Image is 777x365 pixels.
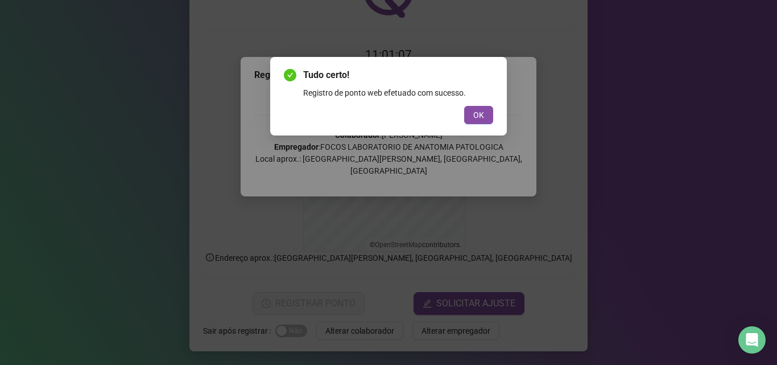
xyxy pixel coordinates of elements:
[473,109,484,121] span: OK
[284,69,296,81] span: check-circle
[464,106,493,124] button: OK
[303,68,493,82] span: Tudo certo!
[738,326,766,354] div: Open Intercom Messenger
[303,87,493,99] div: Registro de ponto web efetuado com sucesso.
